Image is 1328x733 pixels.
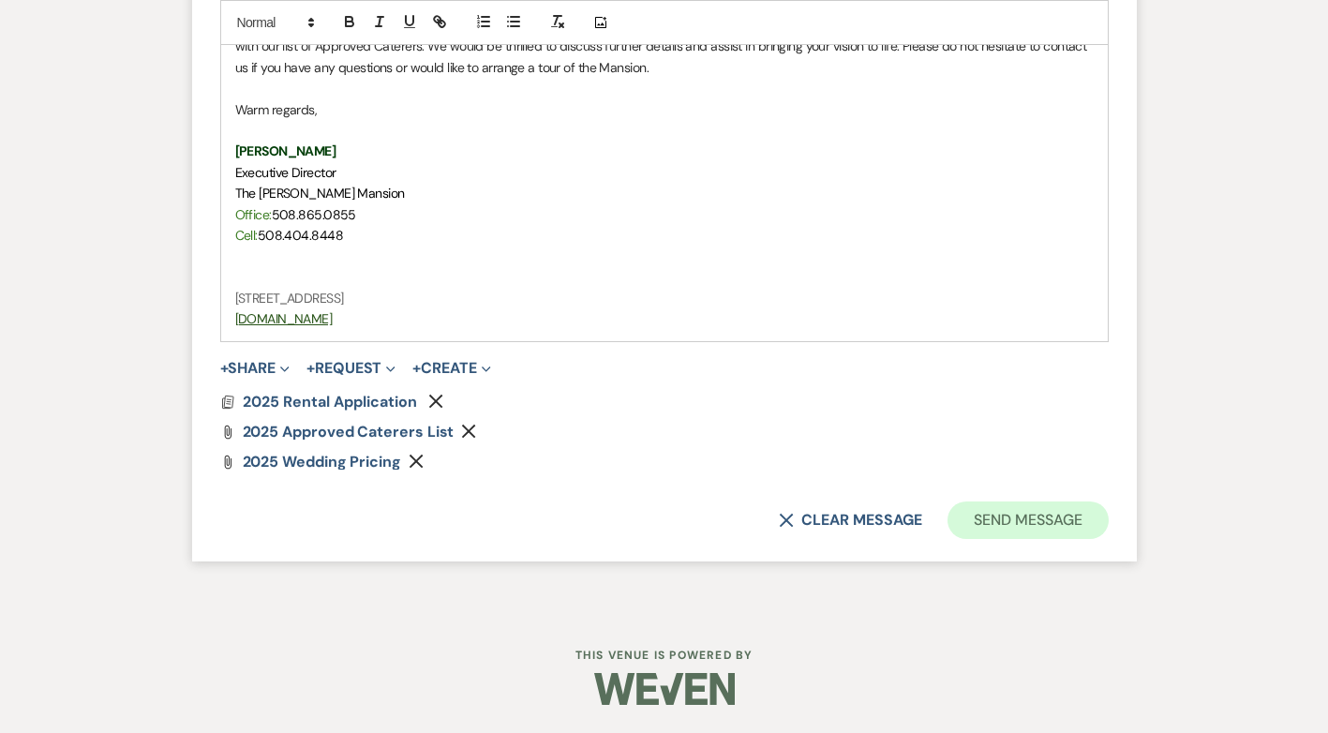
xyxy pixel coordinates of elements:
[594,656,735,722] img: Weven Logo
[220,361,229,376] span: +
[243,455,401,470] a: 2025 Wedding Pricing
[243,425,455,440] a: 2025 Approved Caterers List
[779,513,921,528] button: Clear message
[235,164,336,181] span: Executive Director
[258,227,343,244] span: 508.404.8448
[306,361,315,376] span: +
[235,15,1094,78] p: We understand how important it is to find the right venue. To help you with this process, I've at...
[243,452,401,471] span: 2025 Wedding Pricing
[243,422,455,441] span: 2025 Approved Caterers List
[220,361,291,376] button: Share
[235,206,272,223] span: Office:
[235,99,1094,120] p: Warm regards,
[412,361,490,376] button: Create
[412,361,421,376] span: +
[235,310,333,327] a: [DOMAIN_NAME]
[272,206,356,223] span: 508.865.0855
[948,501,1108,539] button: Send Message
[243,391,422,413] button: 2025 Rental Application
[235,185,405,202] span: The [PERSON_NAME] Mansion
[235,290,344,307] span: [STREET_ADDRESS]
[235,227,258,244] span: Cell:
[235,142,336,159] strong: [PERSON_NAME]
[306,361,395,376] button: Request
[243,392,417,411] span: 2025 Rental Application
